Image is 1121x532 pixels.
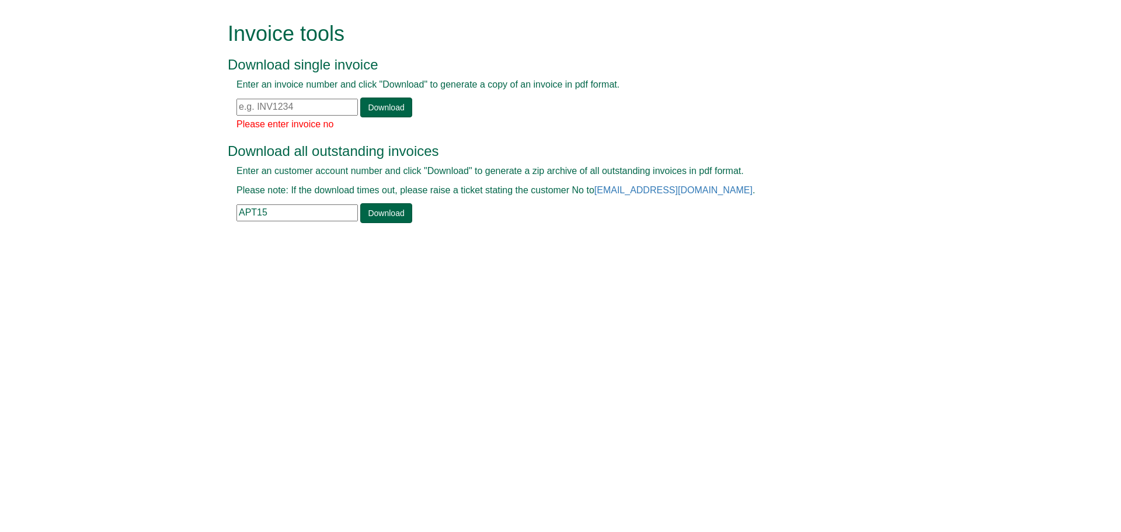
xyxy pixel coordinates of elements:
p: Please note: If the download times out, please raise a ticket stating the customer No to . [236,184,858,197]
input: e.g. BLA02 [236,204,358,221]
h3: Download single invoice [228,57,867,72]
input: e.g. INV1234 [236,99,358,116]
h3: Download all outstanding invoices [228,144,867,159]
span: Please enter invoice no [236,119,333,129]
a: Download [360,98,412,117]
p: Enter an invoice number and click "Download" to generate a copy of an invoice in pdf format. [236,78,858,92]
p: Enter an customer account number and click "Download" to generate a zip archive of all outstandin... [236,165,858,178]
a: Download [360,203,412,223]
a: [EMAIL_ADDRESS][DOMAIN_NAME] [594,185,753,195]
h1: Invoice tools [228,22,867,46]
